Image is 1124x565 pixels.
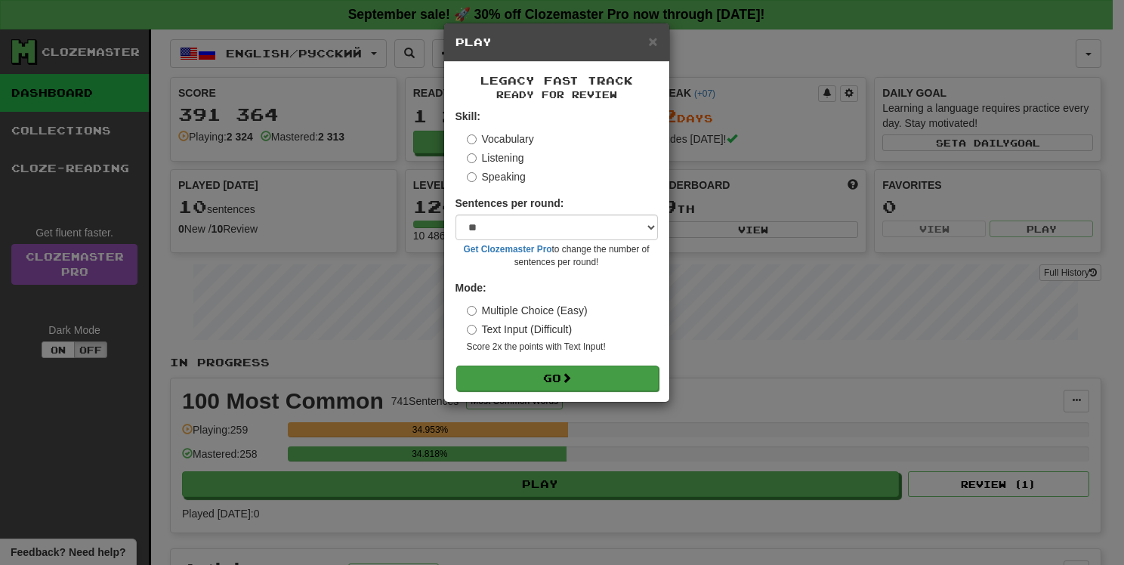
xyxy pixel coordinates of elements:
[467,306,477,316] input: Multiple Choice (Easy)
[467,153,477,163] input: Listening
[648,32,657,50] span: ×
[456,366,659,391] button: Go
[648,33,657,49] button: Close
[455,282,486,294] strong: Mode:
[467,134,477,144] input: Vocabulary
[467,325,477,335] input: Text Input (Difficult)
[467,150,524,165] label: Listening
[455,35,658,50] h5: Play
[467,169,526,184] label: Speaking
[455,88,658,101] small: Ready for Review
[464,244,552,255] a: Get Clozemaster Pro
[480,74,633,87] span: Legacy Fast Track
[467,131,534,147] label: Vocabulary
[467,322,573,337] label: Text Input (Difficult)
[455,243,658,269] small: to change the number of sentences per round!
[467,172,477,182] input: Speaking
[467,303,588,318] label: Multiple Choice (Easy)
[467,341,658,354] small: Score 2x the points with Text Input !
[455,196,564,211] label: Sentences per round:
[455,110,480,122] strong: Skill:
